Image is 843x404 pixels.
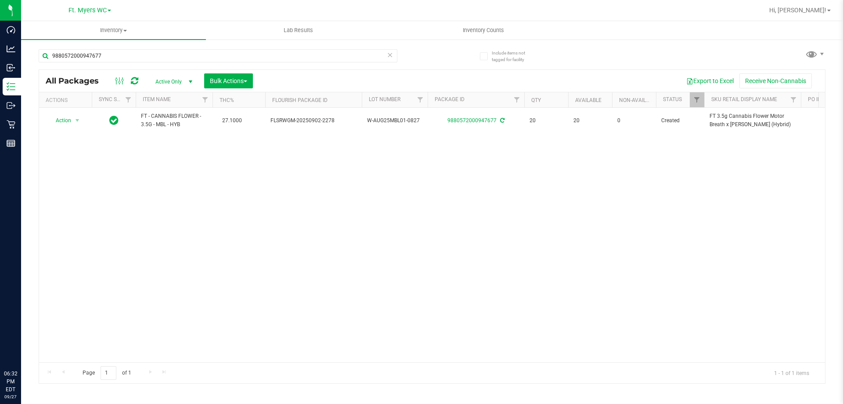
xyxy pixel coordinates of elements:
span: 1 - 1 of 1 items [767,366,816,379]
button: Export to Excel [681,73,739,88]
a: Inventory Counts [391,21,576,40]
a: Package ID [435,96,465,102]
a: THC% [220,97,234,103]
span: Inventory Counts [451,26,516,34]
a: Non-Available [619,97,658,103]
a: Lot Number [369,96,400,102]
input: Search Package ID, Item Name, SKU, Lot or Part Number... [39,49,397,62]
span: Action [48,114,72,127]
span: FLSRWGM-20250902-2278 [270,116,357,125]
a: Available [575,97,602,103]
span: FT - CANNABIS FLOWER - 3.5G - MBL - HYB [141,112,207,129]
inline-svg: Reports [7,139,15,148]
a: Status [663,96,682,102]
span: 27.1000 [218,114,246,127]
span: Bulk Actions [210,77,247,84]
a: Filter [690,92,704,107]
a: PO ID [808,96,821,102]
a: Qty [531,97,541,103]
span: In Sync [109,114,119,127]
a: Filter [510,92,524,107]
inline-svg: Inventory [7,82,15,91]
span: Include items not tagged for facility [492,50,536,63]
span: FT 3.5g Cannabis Flower Motor Breath x [PERSON_NAME] (Hybrid) [710,112,796,129]
span: 0 [617,116,651,125]
span: 20 [573,116,607,125]
span: Hi, [PERSON_NAME]! [769,7,826,14]
span: Created [661,116,699,125]
span: Page of 1 [75,366,138,380]
a: Flourish Package ID [272,97,328,103]
p: 06:32 PM EDT [4,370,17,393]
button: Bulk Actions [204,73,253,88]
span: W-AUG25MBL01-0827 [367,116,422,125]
span: 20 [530,116,563,125]
span: All Packages [46,76,108,86]
span: Lab Results [272,26,325,34]
a: Item Name [143,96,171,102]
a: Filter [413,92,428,107]
inline-svg: Outbound [7,101,15,110]
span: Inventory [21,26,206,34]
p: 09/27 [4,393,17,400]
input: 1 [101,366,116,380]
a: Inventory [21,21,206,40]
span: Clear [387,49,393,61]
inline-svg: Retail [7,120,15,129]
inline-svg: Analytics [7,44,15,53]
span: Ft. Myers WC [68,7,107,14]
inline-svg: Dashboard [7,25,15,34]
span: Sync from Compliance System [499,117,504,124]
a: Filter [121,92,136,107]
div: Actions [46,97,88,103]
a: Sync Status [99,96,133,102]
a: Filter [786,92,801,107]
inline-svg: Inbound [7,63,15,72]
a: Sku Retail Display Name [711,96,777,102]
iframe: Resource center [9,334,35,360]
span: select [72,114,83,127]
button: Receive Non-Cannabis [739,73,812,88]
a: Lab Results [206,21,391,40]
a: Filter [198,92,213,107]
a: 9880572000947677 [447,117,497,124]
iframe: Resource center unread badge [26,332,36,343]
